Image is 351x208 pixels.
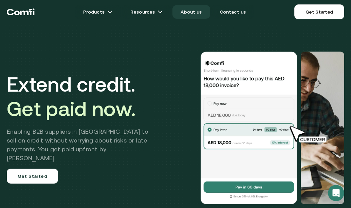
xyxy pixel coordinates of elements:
a: Productsarrow icons [75,5,121,19]
span: Get paid now. [7,97,136,120]
img: arrow icons [107,9,113,15]
a: Get Started [7,169,58,184]
h1: Extend credit. [7,72,155,121]
a: Contact us [211,5,254,19]
a: Resourcesarrow icons [122,5,171,19]
img: Would you like to pay this AED 18,000.00 invoice? [301,52,344,204]
iframe: Intercom live chat [328,185,344,201]
img: cursor [284,125,334,144]
img: arrow icons [158,9,163,15]
h2: Enabling B2B suppliers in [GEOGRAPHIC_DATA] to sell on credit without worrying about risks or lat... [7,127,155,163]
img: Would you like to pay this AED 18,000.00 invoice? [200,52,298,204]
a: Return to the top of the Comfi home page [7,2,35,22]
a: About us [172,5,210,19]
a: Get Started [294,4,344,19]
